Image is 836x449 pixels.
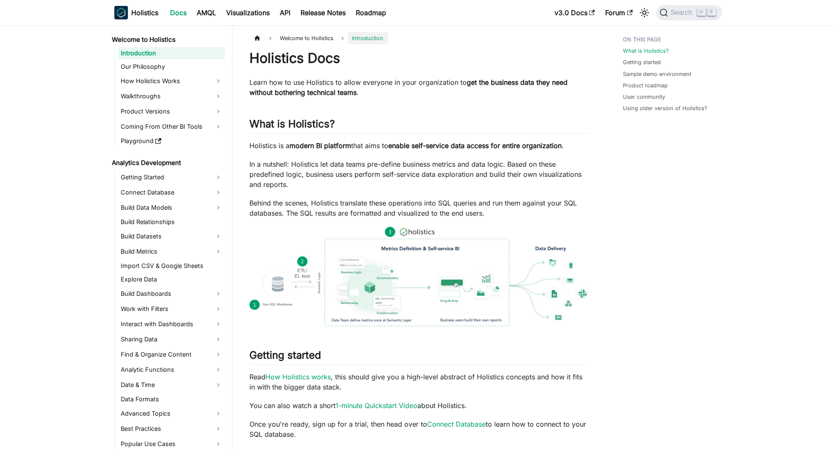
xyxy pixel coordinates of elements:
a: Connect Database [118,186,225,199]
a: Connect Database [427,420,486,428]
a: Using older version of Holistics? [623,104,707,112]
a: Data Formats [118,393,225,405]
a: Docs [165,6,192,19]
a: Product roadmap [623,81,668,89]
a: Product Versions [118,105,225,118]
kbd: K [707,8,716,16]
a: Release Notes [295,6,351,19]
a: Roadmap [351,6,391,19]
h2: What is Holistics? [249,118,589,134]
a: Forum [600,6,638,19]
a: Best Practices [118,422,225,435]
a: Welcome to Holistics [109,34,225,46]
button: Switch between dark and light mode (currently light mode) [638,6,651,19]
a: Sharing Data [118,333,225,346]
a: Coming From Other BI Tools [118,120,225,133]
a: Work with Filters [118,302,225,316]
img: How Holistics fits in your Data Stack [249,227,589,326]
a: User community [623,93,665,101]
a: Build Data Models [118,201,225,214]
a: API [275,6,295,19]
a: Playground [118,135,225,147]
strong: enable self-service data access for entire organization [388,141,562,150]
b: Holistics [131,8,158,18]
a: 1-minute Quickstart Video [335,401,417,410]
a: Our Philosophy [118,61,225,73]
a: Build Dashboards [118,287,225,300]
a: How Holistics works [265,373,331,381]
a: Advanced Topics [118,407,225,420]
a: How Holistics Works [118,74,225,88]
a: Sample demo environment [623,70,691,78]
a: Analytics Development [109,157,225,169]
nav: Breadcrumbs [249,32,589,44]
a: AMQL [192,6,221,19]
img: Holistics [114,6,128,19]
h1: Holistics Docs [249,50,589,67]
a: HolisticsHolistics [114,6,158,19]
button: Search (Command+K) [656,5,722,20]
kbd: ⌘ [697,8,706,16]
strong: modern BI platform [289,141,351,150]
p: In a nutshell: Holistics let data teams pre-define business metrics and data logic. Based on thes... [249,159,589,189]
a: Getting started [623,58,661,66]
a: Interact with Dashboards [118,317,225,331]
a: Analytic Functions [118,363,225,376]
a: v3.0 Docs [549,6,600,19]
a: Walkthroughs [118,89,225,103]
a: Find & Organize Content [118,348,225,361]
a: Introduction [118,47,225,59]
p: Holistics is a that aims to . [249,141,589,151]
a: Getting Started [118,170,225,184]
span: Welcome to Holistics [276,32,338,44]
p: Learn how to use Holistics to allow everyone in your organization to . [249,77,589,97]
p: You can also watch a short about Holistics. [249,400,589,411]
a: Build Datasets [118,230,225,243]
a: What is Holistics? [623,47,669,55]
nav: Docs sidebar [106,25,233,449]
p: Once you're ready, sign up for a trial, then head over to to learn how to connect to your SQL dat... [249,419,589,439]
span: Introduction [348,32,387,44]
a: Build Relationships [118,216,225,228]
a: Import CSV & Google Sheets [118,260,225,272]
p: Read , this should give you a high-level abstract of Holistics concepts and how it fits in with t... [249,372,589,392]
a: Home page [249,32,265,44]
a: Explore Data [118,273,225,285]
a: Build Metrics [118,245,225,258]
p: Behind the scenes, Holistics translate these operations into SQL queries and run them against you... [249,198,589,218]
a: Visualizations [221,6,275,19]
a: Date & Time [118,378,225,392]
span: Search [668,9,697,16]
h2: Getting started [249,349,589,365]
